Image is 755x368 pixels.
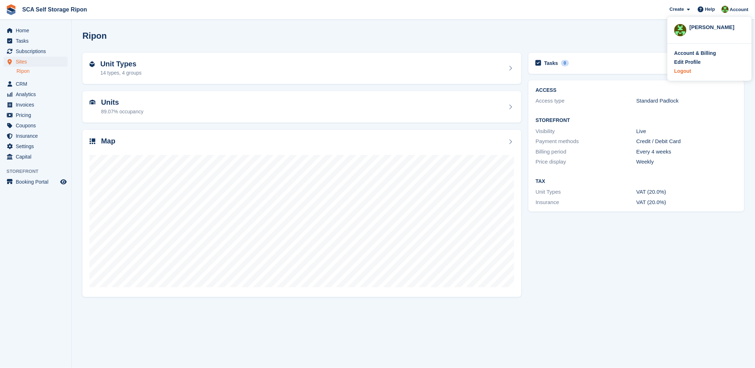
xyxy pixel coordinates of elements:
a: Edit Profile [674,58,745,66]
div: Live [636,127,737,136]
div: Price display [536,158,636,166]
h2: Tax [536,179,737,184]
a: SCA Self Storage Ripon [19,4,90,15]
img: map-icn-33ee37083ee616e46c38cad1a60f524a97daa1e2b2c8c0bc3eb3415660979fc1.svg [90,138,95,144]
span: Create [670,6,684,13]
a: menu [4,79,68,89]
a: Logout [674,67,745,75]
div: 14 types, 4 groups [100,69,142,77]
a: menu [4,46,68,56]
span: Coupons [16,121,59,131]
span: Analytics [16,89,59,99]
a: menu [4,25,68,36]
div: Insurance [536,198,636,207]
span: Capital [16,152,59,162]
a: Account & Billing [674,49,745,57]
span: Help [705,6,715,13]
div: Edit Profile [674,58,701,66]
span: Booking Portal [16,177,59,187]
a: Ripon [16,68,68,75]
div: Weekly [636,158,737,166]
div: Credit / Debit Card [636,137,737,146]
a: menu [4,131,68,141]
a: Map [82,130,521,297]
span: Invoices [16,100,59,110]
a: Units 89.07% occupancy [82,91,521,123]
a: menu [4,177,68,187]
span: Sites [16,57,59,67]
a: menu [4,57,68,67]
a: menu [4,141,68,151]
div: Billing period [536,148,636,156]
div: Unit Types [536,188,636,196]
a: Preview store [59,178,68,186]
h2: Ripon [82,31,107,41]
span: CRM [16,79,59,89]
div: Access type [536,97,636,105]
img: unit-icn-7be61d7bf1b0ce9d3e12c5938cc71ed9869f7b940bace4675aadf7bd6d80202e.svg [90,100,95,105]
a: menu [4,100,68,110]
img: Kelly Neesham [722,6,729,13]
span: Account [730,6,749,13]
h2: Tasks [544,60,558,66]
div: Logout [674,67,691,75]
h2: Map [101,137,115,145]
span: Storefront [6,168,71,175]
a: menu [4,36,68,46]
span: Home [16,25,59,36]
div: Payment methods [536,137,636,146]
div: [PERSON_NAME] [689,23,745,30]
div: Visibility [536,127,636,136]
h2: Units [101,98,143,107]
a: menu [4,152,68,162]
span: Tasks [16,36,59,46]
h2: Unit Types [100,60,142,68]
h2: Storefront [536,118,737,123]
a: menu [4,89,68,99]
img: stora-icon-8386f47178a22dfd0bd8f6a31ec36ba5ce8667c1dd55bd0f319d3a0aa187defe.svg [6,4,16,15]
img: unit-type-icn-2b2737a686de81e16bb02015468b77c625bbabd49415b5ef34ead5e3b44a266d.svg [90,61,95,67]
span: Pricing [16,110,59,120]
span: Subscriptions [16,46,59,56]
div: VAT (20.0%) [636,188,737,196]
div: Every 4 weeks [636,148,737,156]
div: VAT (20.0%) [636,198,737,207]
a: menu [4,121,68,131]
div: Account & Billing [674,49,716,57]
div: 89.07% occupancy [101,108,143,115]
span: Settings [16,141,59,151]
span: Insurance [16,131,59,141]
h2: ACCESS [536,88,737,93]
img: Kelly Neesham [674,24,687,36]
a: menu [4,110,68,120]
a: Unit Types 14 types, 4 groups [82,53,521,84]
div: 0 [561,60,569,66]
div: Standard Padlock [636,97,737,105]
